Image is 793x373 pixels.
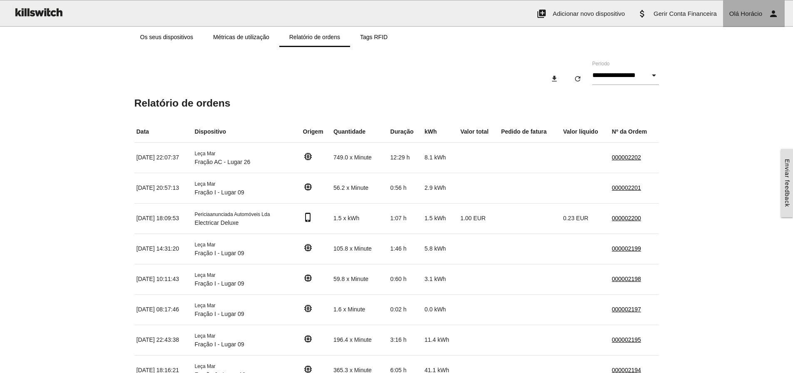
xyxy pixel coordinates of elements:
td: 59.8 x Minute [331,264,388,294]
i: person [768,0,778,27]
td: [DATE] 22:43:38 [134,325,193,355]
i: phone_iphone [303,212,313,222]
td: [DATE] 20:57:13 [134,173,193,203]
i: add_to_photos [537,0,547,27]
td: 0.0 kWh [423,294,458,325]
td: [DATE] 10:11:43 [134,264,193,294]
td: 0:02 h [388,294,423,325]
i: memory [303,334,313,344]
td: 12:29 h [388,142,423,173]
td: 749.0 x Minute [331,142,388,173]
td: 105.8 x Minute [331,234,388,264]
span: Electricar Deluxe [195,219,239,226]
th: Valor total [458,121,499,143]
td: 1.5 x kWh [331,203,388,234]
i: memory [303,303,313,313]
h5: Relatório de ordens [134,97,659,109]
span: Fração I - Lugar 09 [195,341,244,348]
span: Fração I - Lugar 09 [195,250,244,256]
span: Fração I - Lugar 09 [195,311,244,317]
span: Fração I - Lugar 09 [195,280,244,287]
th: Dispositivo [193,121,301,143]
span: Leça Mar [195,363,216,369]
th: Data [134,121,193,143]
span: Leça Mar [195,333,216,339]
td: 0.23 EUR [561,203,610,234]
span: Leça Mar [195,272,216,278]
span: Fração AC - Lugar 26 [195,159,251,165]
td: 3.1 kWh [423,264,458,294]
span: Leça Mar [195,303,216,308]
img: ks-logo-black-160-b.png [12,0,64,24]
i: memory [303,273,313,283]
td: 0:56 h [388,173,423,203]
i: download [550,71,559,86]
a: Tags RFID [350,27,398,47]
th: Origem [301,121,331,143]
th: Quantidade [331,121,388,143]
a: Métricas de utilização [203,27,279,47]
td: [DATE] 08:17:46 [134,294,193,325]
a: 000002198 [612,276,641,282]
a: 000002197 [612,306,641,313]
label: Período [592,60,610,67]
td: 1.5 kWh [423,203,458,234]
th: Pedido de fatura [499,121,561,143]
span: Adicionar novo dispositivo [553,10,625,17]
td: [DATE] 14:31:20 [134,234,193,264]
a: Enviar feedback [781,149,793,217]
th: Duração [388,121,423,143]
td: 1.00 EUR [458,203,499,234]
span: Gerir Conta Financeira [654,10,717,17]
span: Leça Mar [195,151,216,157]
td: 8.1 kWh [423,142,458,173]
td: [DATE] 22:07:37 [134,142,193,173]
td: 5.8 kWh [423,234,458,264]
a: Os seus dispositivos [130,27,204,47]
span: Leça Mar [195,181,216,187]
td: 196.4 x Minute [331,325,388,355]
td: 3:16 h [388,325,423,355]
span: Fração I - Lugar 09 [195,189,244,196]
i: attach_money [637,0,647,27]
td: 56.2 x Minute [331,173,388,203]
a: 000002199 [612,245,641,252]
td: 1.6 x Minute [331,294,388,325]
i: memory [303,182,313,192]
i: memory [303,152,313,162]
th: Nº da Ordem [610,121,659,143]
span: Leça Mar [195,242,216,248]
span: Horácio [741,10,762,17]
i: memory [303,243,313,253]
button: download [544,71,565,86]
button: refresh [567,71,589,86]
span: Periciaanunciada Automóveis Lda [195,211,270,217]
a: Relatório de ordens [279,27,350,47]
span: Olá [729,10,739,17]
a: 000002201 [612,184,641,191]
th: Valor líquido [561,121,610,143]
th: kWh [423,121,458,143]
td: 2.9 kWh [423,173,458,203]
i: refresh [574,71,582,86]
a: 000002202 [612,154,641,161]
td: [DATE] 18:09:53 [134,203,193,234]
td: 1:07 h [388,203,423,234]
td: 1:46 h [388,234,423,264]
a: 000002195 [612,336,641,343]
td: 11.4 kWh [423,325,458,355]
a: 000002200 [612,215,641,221]
td: 0:60 h [388,264,423,294]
